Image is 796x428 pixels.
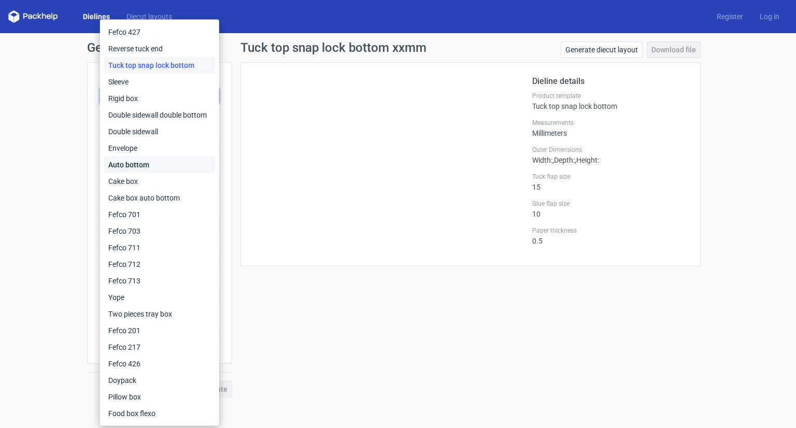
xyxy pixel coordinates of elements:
div: Cake box [104,173,215,190]
h2: Dieline details [532,75,688,88]
a: Dielines [75,11,118,22]
div: Pillow box [104,389,215,405]
a: Log in [751,11,788,22]
a: Generate diecut layout [561,41,643,58]
a: Register [708,11,751,22]
div: Fefco 201 [104,322,215,339]
label: Glue flap size [532,199,688,208]
div: Fefco 217 [104,339,215,355]
div: Envelope [104,140,215,156]
span: , Depth : [552,156,575,164]
div: Tuck top snap lock bottom [532,92,688,110]
div: Fefco 426 [104,355,215,372]
label: Product template [532,92,688,100]
div: Yope [104,289,215,306]
div: Sleeve [104,74,215,90]
a: Diecut layouts [118,11,180,22]
div: Two pieces tray box [104,306,215,322]
div: Reverse tuck end [104,40,215,57]
div: Rigid box [104,90,215,107]
label: Paper thickness [532,226,688,235]
div: Food box flexo [104,405,215,422]
div: Double sidewall double bottom [104,107,215,123]
div: Cake box auto bottom [104,190,215,206]
div: Fefco 703 [104,223,215,239]
label: Tuck flap size [532,173,688,181]
div: Fefco 701 [104,206,215,223]
div: Tuck top snap lock bottom [104,57,215,74]
div: Fefco 713 [104,273,215,289]
div: Fefco 427 [104,24,215,40]
div: Double sidewall [104,123,215,140]
label: Measurements [532,119,688,127]
div: 10 [532,199,688,218]
div: Auto bottom [104,156,215,173]
div: Fefco 711 [104,239,215,256]
span: , Height : [575,156,599,164]
h1: Generate new dieline [87,41,709,54]
label: Outer Dimensions [532,146,688,154]
span: Width : [532,156,552,164]
div: Millimeters [532,119,688,137]
div: 15 [532,173,688,191]
div: 0.5 [532,226,688,245]
div: Doypack [104,372,215,389]
h1: Tuck top snap lock bottom xxmm [240,41,427,54]
div: Fefco 712 [104,256,215,273]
